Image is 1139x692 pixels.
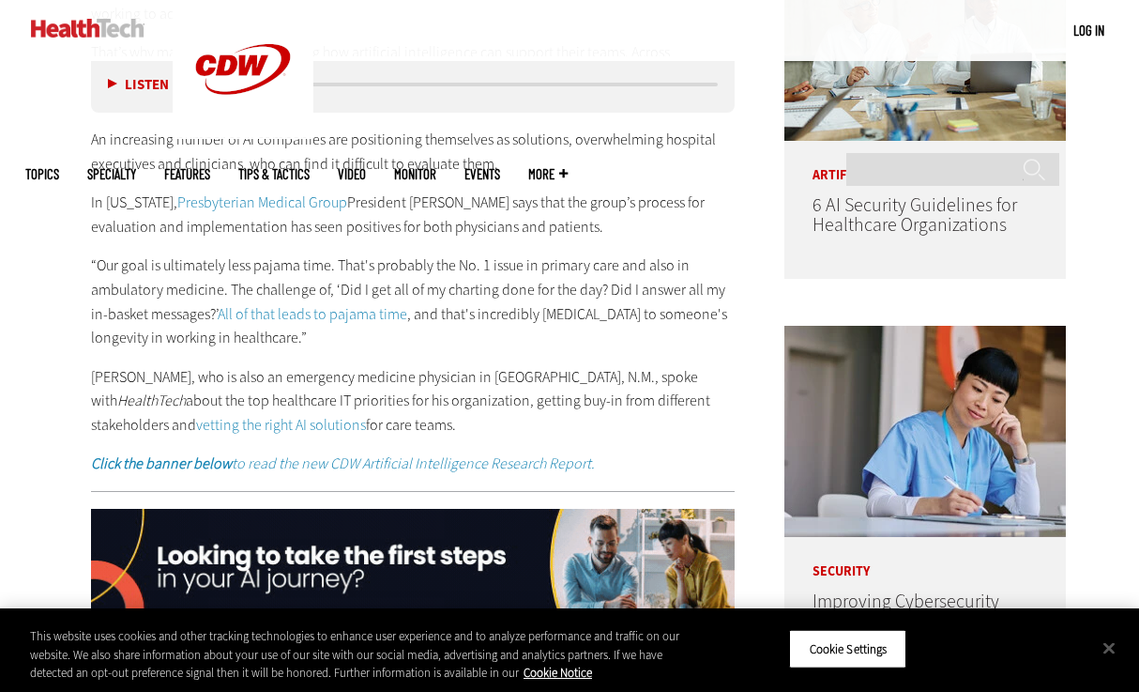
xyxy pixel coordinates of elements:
[812,192,1017,238] a: 6 AI Security Guidelines for Healthcare Organizations
[812,589,1026,634] a: Improving Cybersecurity Training for Healthcare Staff
[91,454,595,473] a: Click the banner belowto read the new CDW Artificial Intelligence Research Report.
[164,167,210,181] a: Features
[1088,627,1130,669] button: Close
[91,254,735,349] p: “Our goal is ultimately less pajama time. That's probably the No. 1 issue in primary care and als...
[218,304,407,324] a: All of that leads to pajama time
[196,415,366,435] a: vetting the right AI solutions
[1073,21,1104,40] div: User menu
[91,191,735,238] p: In [US_STATE], President [PERSON_NAME] says that the group’s process for evaluation and implement...
[784,326,1066,537] img: nurse studying on computer
[464,167,500,181] a: Events
[91,454,595,473] em: to read the new CDW Artificial Intelligence Research Report.
[173,124,313,144] a: CDW
[238,167,310,181] a: Tips & Tactics
[1073,22,1104,38] a: Log in
[524,665,592,681] a: More information about your privacy
[784,537,1066,578] p: Security
[789,629,906,669] button: Cookie Settings
[91,365,735,438] p: [PERSON_NAME], who is also an emergency medicine physician in [GEOGRAPHIC_DATA], N.M., spoke with...
[25,167,59,181] span: Topics
[91,454,232,473] strong: Click the banner below
[30,627,683,683] div: This website uses cookies and other tracking technologies to enhance user experience and to analy...
[91,509,735,620] img: x-airesearch-animated-2025-click-desktop
[394,167,436,181] a: MonITor
[117,391,186,410] em: HealthTech
[528,167,568,181] span: More
[87,167,136,181] span: Specialty
[338,167,366,181] a: Video
[784,141,1066,182] p: Artificial Intelligence
[31,19,144,38] img: Home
